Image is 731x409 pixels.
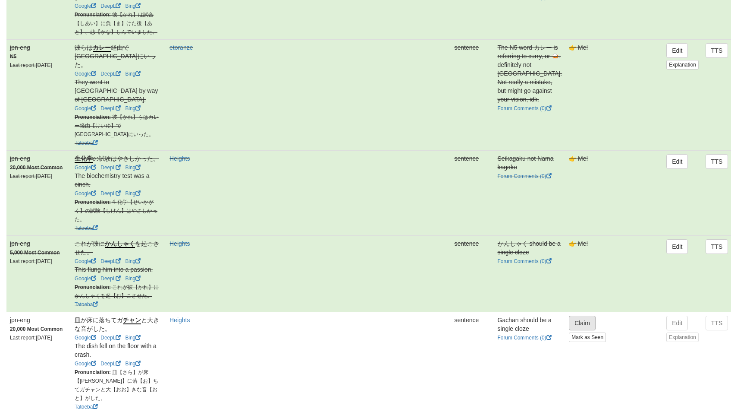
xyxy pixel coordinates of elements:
[75,12,157,35] small: 彼【かれ】は試合【しあい】に負【ま】けた後【あと】、悲【かな】しんでいました。
[169,155,190,162] a: Heights
[10,335,52,341] small: Last report: [DATE]
[494,150,566,235] td: Seikagaku not Nama kagaku
[100,276,121,282] a: DeepL
[494,235,566,312] td: かんしゃく should be a single cloze
[10,250,60,256] strong: 5,000 Most Common
[75,3,96,9] a: Google
[569,43,659,52] div: 👉 Me!
[75,240,159,256] span: これが彼に を起こさせた。
[75,44,156,68] span: 彼らは 経由で[GEOGRAPHIC_DATA]にいった。
[666,239,688,254] button: Edit
[75,199,111,205] strong: Pronunciation:
[100,258,121,264] a: DeepL
[75,276,96,282] a: Google
[75,114,159,137] small: 彼【かれ】らはカレー経由【けいゆ】で[GEOGRAPHIC_DATA]にいった。
[75,225,98,231] a: Tatoeba
[666,43,688,58] button: Edit
[75,78,163,104] div: They went to [GEOGRAPHIC_DATA] by way of [GEOGRAPHIC_DATA].
[105,240,135,248] u: かんしゃく
[125,105,141,111] a: Bing
[569,333,606,342] button: Mark as Seen
[125,190,141,197] a: Bing
[494,39,566,150] td: The N5 word カレー is referring to curry, or 🍛, definitely not [GEOGRAPHIC_DATA]. Not really a mista...
[75,284,159,299] small: これが彼【かれ】にかんしゃくを起【お】こさせた。
[169,240,190,247] a: Heights
[10,239,68,248] div: jpn-eng
[100,105,121,111] a: DeepL
[125,258,141,264] a: Bing
[125,3,141,9] a: Bing
[498,335,552,341] a: Forum Comments (0)
[125,335,141,341] a: Bing
[10,173,52,179] small: Last report: [DATE]
[75,342,163,359] div: The dish fell on the floor with a crash.
[75,284,111,290] strong: Pronunciation:
[75,114,111,120] strong: Pronunciation:
[666,316,688,330] button: Edit
[75,190,96,197] a: Google
[706,316,728,330] button: TTS
[75,301,98,308] a: Tatoeba
[100,190,121,197] a: DeepL
[10,54,16,60] strong: N5
[10,154,68,163] div: jpn-eng
[93,44,111,52] u: カレー
[706,239,728,254] button: TTS
[10,326,63,332] strong: 20,000 Most Common
[10,165,63,171] strong: 20,000 Most Common
[75,155,93,163] u: 生化学
[569,316,596,330] button: Claim
[75,71,96,77] a: Google
[125,165,141,171] a: Bing
[75,165,96,171] a: Google
[498,258,552,264] a: Forum Comments (0)
[100,361,121,367] a: DeepL
[706,154,728,169] button: TTS
[100,71,121,77] a: DeepL
[100,3,121,9] a: DeepL
[10,316,68,324] div: jpn-eng
[706,43,728,58] button: TTS
[10,258,52,264] small: Last report: [DATE]
[100,335,121,341] a: DeepL
[75,265,163,274] div: This flung him into a passion.
[451,150,494,235] td: sentence
[451,39,494,150] td: sentence
[498,105,552,111] a: Forum Comments (0)
[100,165,121,171] a: DeepL
[666,154,688,169] button: Edit
[666,333,699,342] button: Explanation
[75,335,96,341] a: Google
[75,369,158,401] small: 皿【さら】が床【[PERSON_NAME]】に落【お】ちてガチャンと大【おお】きな音【おと】がした。
[125,71,141,77] a: Bing
[666,60,699,70] button: Explanation
[125,276,141,282] a: Bing
[569,154,659,163] div: 👉 Me!
[451,235,494,312] td: sentence
[75,361,96,367] a: Google
[75,171,163,189] div: The biochemistry test was a cinch.
[75,369,111,375] strong: Pronunciation:
[75,12,111,18] strong: Pronunciation:
[125,361,141,367] a: Bing
[75,258,96,264] a: Google
[169,317,190,323] a: Heights
[75,317,159,332] span: 皿が床に落ちてガ と大きな音がした。
[569,239,659,248] div: 👉 Me!
[498,173,552,179] a: Forum Comments (0)
[75,105,96,111] a: Google
[75,199,157,222] small: 生化学【せいかがく】の試験【しけん】はやさしかった。
[10,43,68,52] div: jpn-eng
[75,155,159,163] span: の試験はやさしかった。
[10,62,52,68] small: Last report: [DATE]
[123,317,141,324] u: チャン
[169,44,193,51] a: etoranze
[75,140,98,146] a: Tatoeba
